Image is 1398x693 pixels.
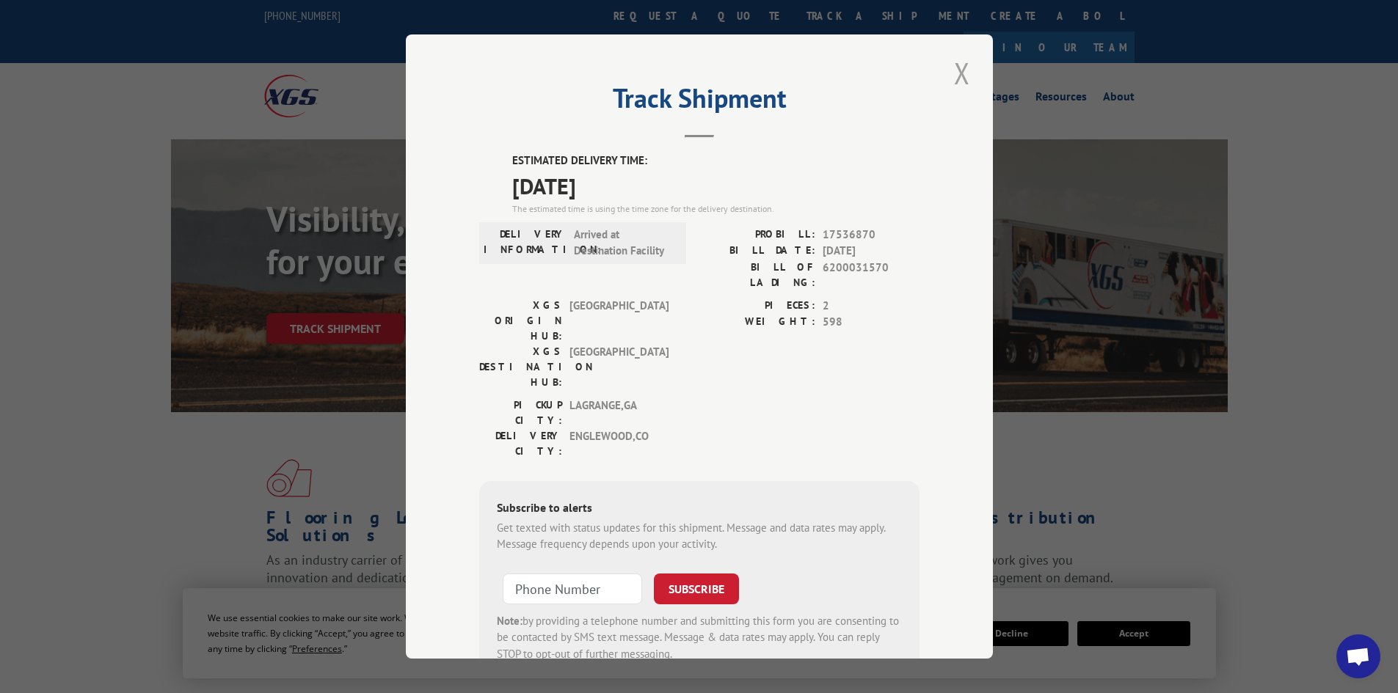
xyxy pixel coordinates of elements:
[569,428,669,459] span: ENGLEWOOD , CO
[569,344,669,390] span: [GEOGRAPHIC_DATA]
[950,53,975,93] button: Close modal
[823,260,920,290] span: 6200031570
[484,227,567,260] label: DELIVERY INFORMATION:
[569,298,669,344] span: [GEOGRAPHIC_DATA]
[699,260,815,290] label: BILL OF LADING:
[699,243,815,260] label: BILL DATE:
[699,298,815,315] label: PIECES:
[479,344,562,390] label: XGS DESTINATION HUB:
[1336,634,1380,678] a: Open chat
[569,397,669,428] span: LAGRANGE , GA
[479,428,562,459] label: DELIVERY CITY:
[497,613,902,663] div: by providing a telephone number and submitting this form you are consenting to be contacted by SM...
[497,499,902,520] div: Subscribe to alerts
[497,614,523,628] strong: Note:
[823,227,920,243] span: 17536870
[497,520,902,553] div: Get texted with status updates for this shipment. Message and data rates may apply. Message frequ...
[699,314,815,331] label: WEIGHT:
[512,153,920,169] label: ESTIMATED DELIVERY TIME:
[512,169,920,202] span: [DATE]
[574,227,673,260] span: Arrived at Destination Facility
[823,314,920,331] span: 598
[479,88,920,116] h2: Track Shipment
[699,227,815,243] label: PROBILL:
[823,298,920,315] span: 2
[823,243,920,260] span: [DATE]
[479,298,562,344] label: XGS ORIGIN HUB:
[479,397,562,428] label: PICKUP CITY:
[512,202,920,216] div: The estimated time is using the time zone for the delivery destination.
[654,573,739,604] button: SUBSCRIBE
[503,573,642,604] input: Phone Number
